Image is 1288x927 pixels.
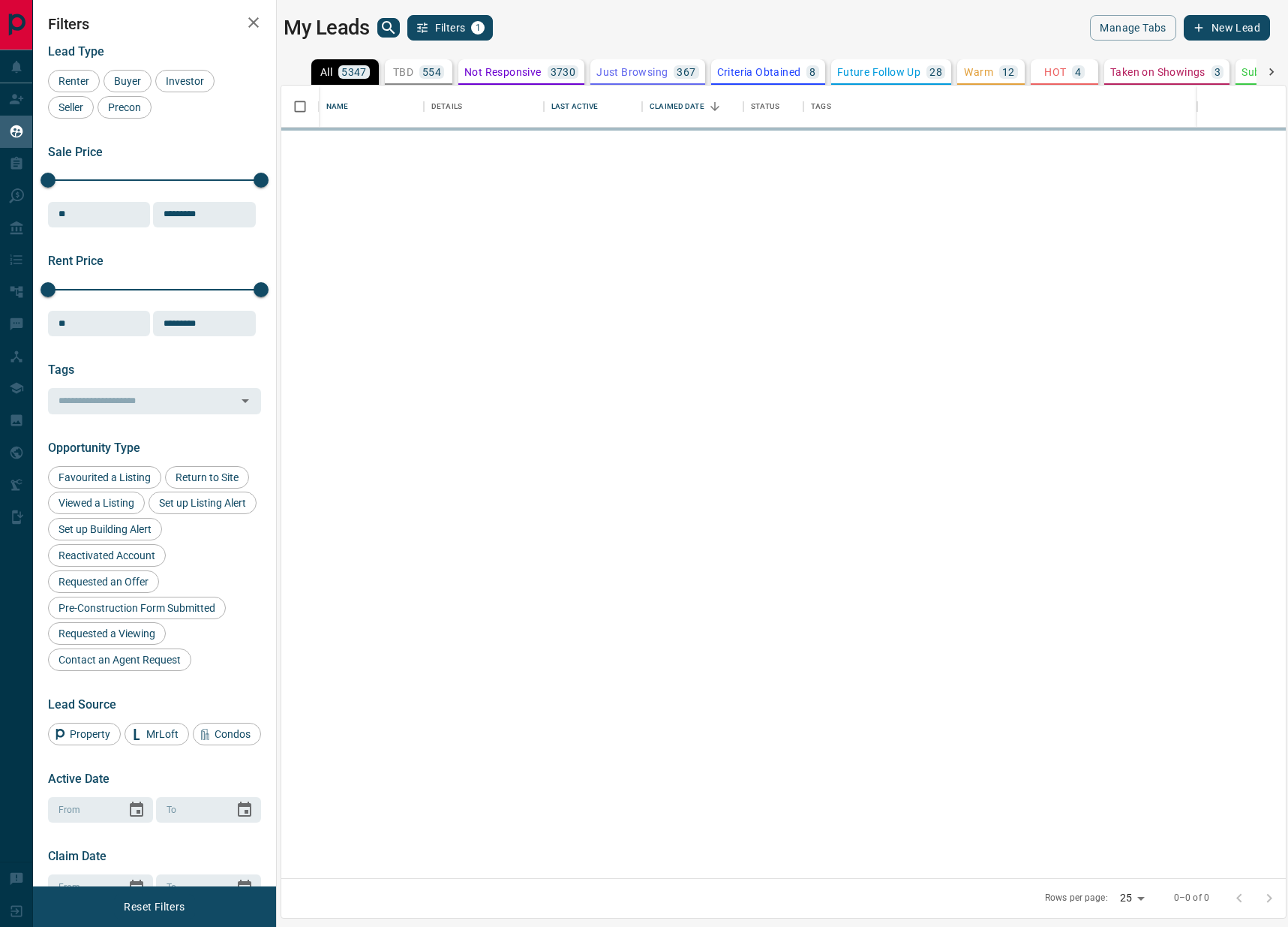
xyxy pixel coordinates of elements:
[48,363,74,377] span: Tags
[1174,892,1209,904] p: 0–0 of 0
[642,86,743,128] div: Claimed Date
[48,96,94,119] div: Seller
[48,544,166,567] div: Reactivated Account
[551,86,598,128] div: Last Active
[170,471,244,483] span: Return to Site
[53,549,161,561] span: Reactivated Account
[48,145,103,159] span: Sale Price
[98,96,152,119] div: Precon
[551,67,576,77] p: 3730
[53,602,221,614] span: Pre-Construction Form Submitted
[53,497,140,509] span: Viewed a Listing
[393,67,413,77] p: TBD
[114,894,194,919] button: Reset Filters
[125,723,189,745] div: MrLoft
[809,67,815,77] p: 8
[650,86,704,128] div: Claimed Date
[424,86,544,128] div: Details
[53,471,156,483] span: Favourited a Listing
[1114,887,1150,909] div: 25
[122,795,152,825] button: Choose date
[53,75,95,87] span: Renter
[1090,15,1175,41] button: Manage Tabs
[149,492,257,514] div: Set up Listing Alert
[104,70,152,92] div: Buyer
[155,70,215,92] div: Investor
[422,67,441,77] p: 554
[53,523,157,535] span: Set up Building Alert
[431,86,462,128] div: Details
[109,75,146,87] span: Buyer
[929,67,942,77] p: 28
[209,728,256,740] span: Condos
[320,67,332,77] p: All
[230,795,260,825] button: Choose date
[811,86,831,128] div: Tags
[1110,67,1205,77] p: Taken on Showings
[48,254,104,268] span: Rent Price
[48,44,104,59] span: Lead Type
[235,390,256,411] button: Open
[48,849,107,863] span: Claim Date
[326,86,349,128] div: Name
[48,441,140,455] span: Opportunity Type
[48,649,191,671] div: Contact an Agent Request
[377,18,400,38] button: search button
[319,86,424,128] div: Name
[48,622,166,645] div: Requested a Viewing
[717,67,801,77] p: Criteria Obtained
[48,492,145,514] div: Viewed a Listing
[596,67,668,77] p: Just Browsing
[53,654,186,666] span: Contact an Agent Request
[53,628,161,640] span: Requested a Viewing
[230,873,260,903] button: Choose date
[48,723,121,745] div: Property
[161,75,209,87] span: Investor
[65,728,116,740] span: Property
[837,67,920,77] p: Future Follow Up
[544,86,642,128] div: Last Active
[677,67,695,77] p: 367
[1214,67,1220,77] p: 3
[751,86,779,128] div: Status
[803,86,1197,128] div: Tags
[154,497,251,509] span: Set up Listing Alert
[464,67,542,77] p: Not Responsive
[48,772,110,786] span: Active Date
[53,101,89,113] span: Seller
[1044,67,1066,77] p: HOT
[341,67,367,77] p: 5347
[48,466,161,489] div: Favourited a Listing
[53,576,154,588] span: Requested an Offer
[48,518,162,540] div: Set up Building Alert
[122,873,152,903] button: Choose date
[141,728,184,740] span: MrLoft
[1184,15,1270,41] button: New Lead
[407,15,494,41] button: Filters1
[103,101,146,113] span: Precon
[193,723,261,745] div: Condos
[964,67,993,77] p: Warm
[704,96,725,117] button: Sort
[48,15,261,33] h2: Filters
[48,597,226,619] div: Pre-Construction Form Submitted
[1045,892,1108,904] p: Rows per page:
[165,466,249,489] div: Return to Site
[48,70,100,92] div: Renter
[48,697,116,712] span: Lead Source
[1002,67,1015,77] p: 12
[48,570,159,593] div: Requested an Offer
[743,86,803,128] div: Status
[1075,67,1081,77] p: 4
[473,23,483,33] span: 1
[284,16,370,40] h1: My Leads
